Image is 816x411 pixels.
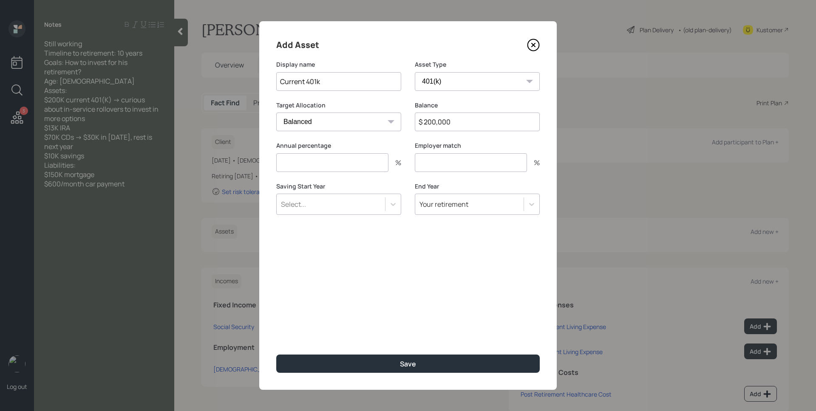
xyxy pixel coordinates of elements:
[415,182,540,191] label: End Year
[276,101,401,110] label: Target Allocation
[415,101,540,110] label: Balance
[276,60,401,69] label: Display name
[527,159,540,166] div: %
[415,141,540,150] label: Employer match
[415,60,540,69] label: Asset Type
[276,182,401,191] label: Saving Start Year
[281,200,306,209] div: Select...
[276,141,401,150] label: Annual percentage
[276,38,319,52] h4: Add Asset
[276,355,540,373] button: Save
[419,200,468,209] div: Your retirement
[400,359,416,369] div: Save
[388,159,401,166] div: %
